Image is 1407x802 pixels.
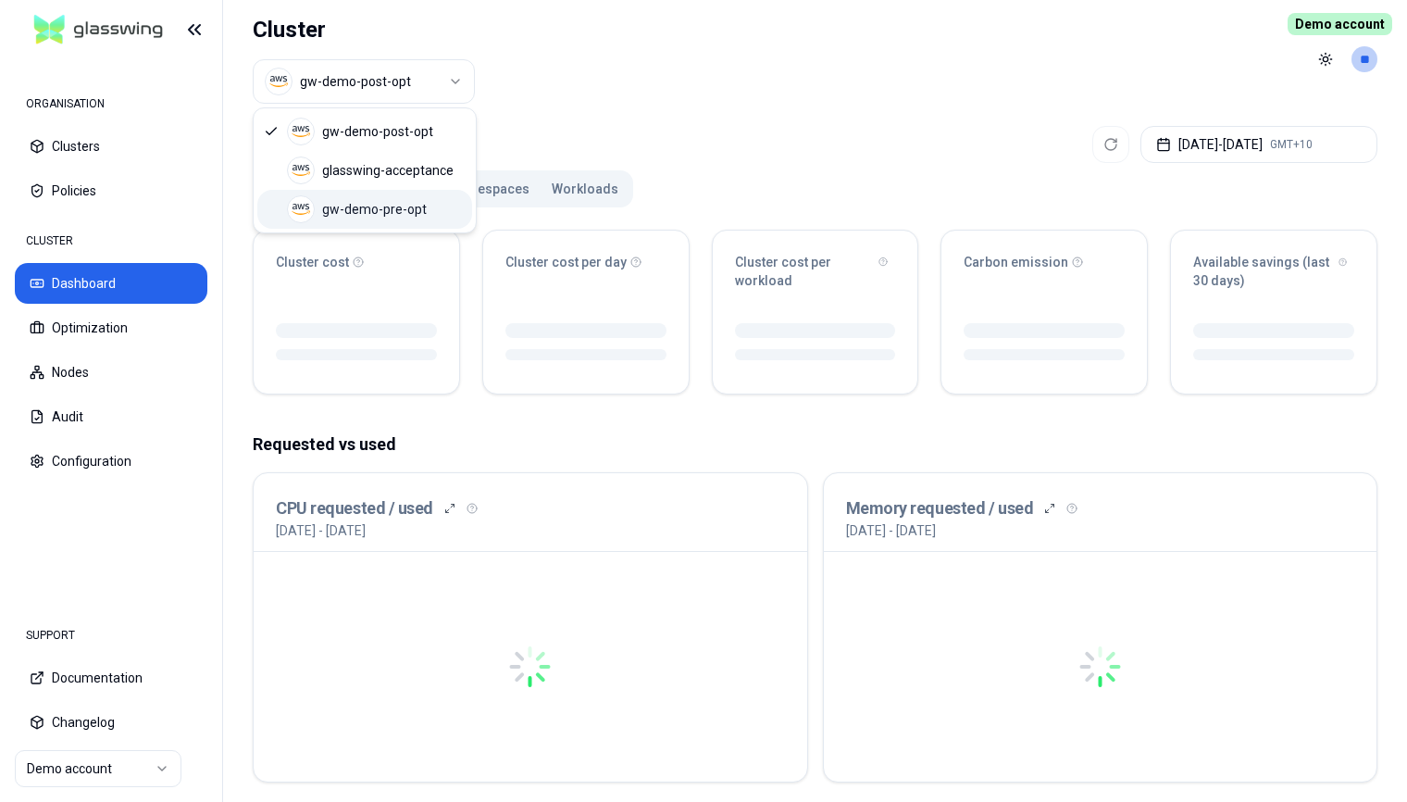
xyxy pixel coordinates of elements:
div: glasswing-acceptance [322,161,454,180]
div: gw-demo-post-opt [322,122,433,141]
img: aws [292,161,310,180]
img: aws [292,200,310,219]
div: gw-demo-pre-opt [322,200,427,219]
img: aws [292,122,310,141]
